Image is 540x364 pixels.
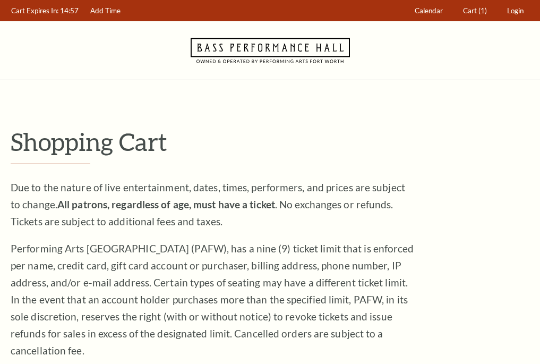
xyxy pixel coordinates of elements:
[507,6,524,15] span: Login
[57,198,275,210] strong: All patrons, regardless of age, must have a ticket
[85,1,126,21] a: Add Time
[463,6,477,15] span: Cart
[11,181,405,227] span: Due to the nature of live entertainment, dates, times, performers, and prices are subject to chan...
[502,1,529,21] a: Login
[458,1,492,21] a: Cart (1)
[11,240,414,359] p: Performing Arts [GEOGRAPHIC_DATA] (PAFW), has a nine (9) ticket limit that is enforced per name, ...
[415,6,443,15] span: Calendar
[478,6,487,15] span: (1)
[11,128,529,155] p: Shopping Cart
[410,1,448,21] a: Calendar
[60,6,79,15] span: 14:57
[11,6,58,15] span: Cart Expires In:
